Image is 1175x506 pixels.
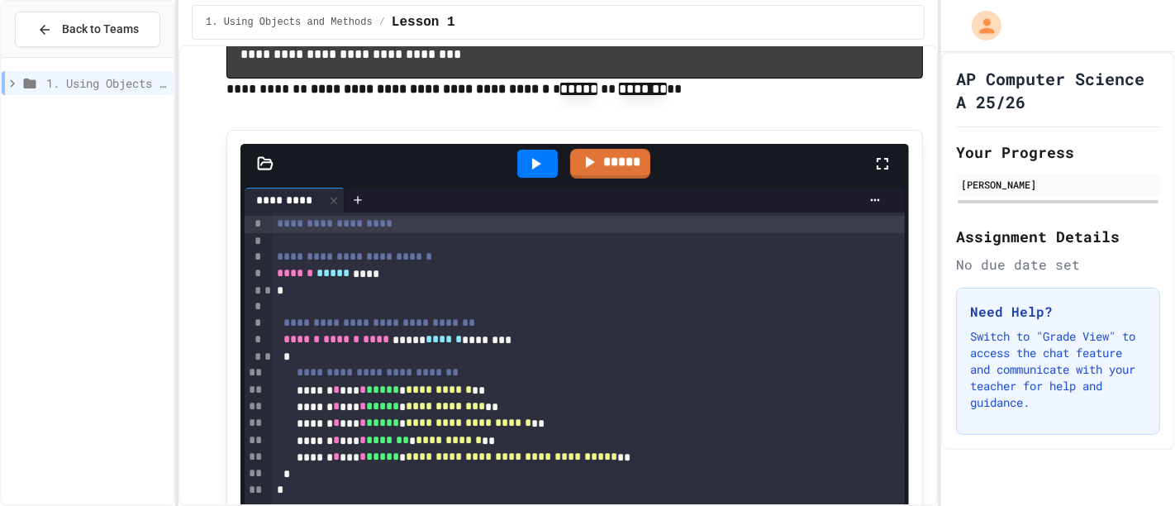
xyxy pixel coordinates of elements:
h2: Assignment Details [956,225,1160,248]
div: [PERSON_NAME] [961,177,1155,192]
span: / [379,16,385,29]
span: 1. Using Objects and Methods [46,74,167,92]
span: 1. Using Objects and Methods [206,16,373,29]
p: Switch to "Grade View" to access the chat feature and communicate with your teacher for help and ... [970,328,1146,411]
button: Back to Teams [15,12,160,47]
div: My Account [954,7,1006,45]
h3: Need Help? [970,302,1146,322]
h1: AP Computer Science A 25/26 [956,67,1160,113]
span: Back to Teams [62,21,139,38]
div: No due date set [956,255,1160,274]
span: Lesson 1 [392,12,455,32]
h2: Your Progress [956,141,1160,164]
